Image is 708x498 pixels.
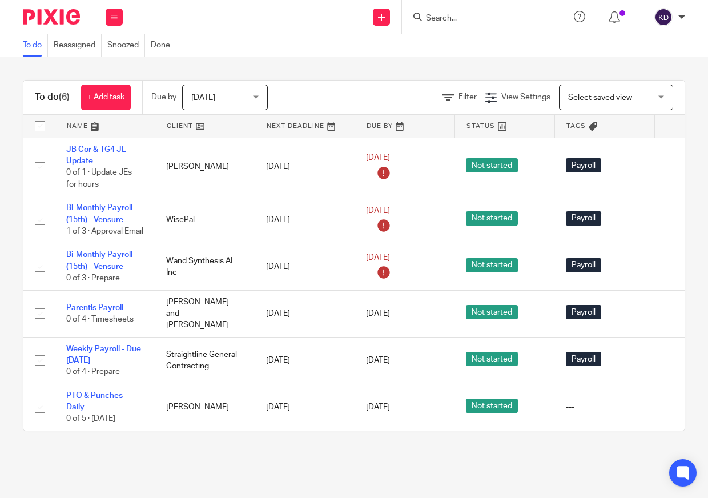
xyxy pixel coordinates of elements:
[466,258,518,272] span: Not started
[566,158,601,172] span: Payroll
[35,91,70,103] h1: To do
[151,91,176,103] p: Due by
[566,258,601,272] span: Payroll
[155,138,255,196] td: [PERSON_NAME]
[59,93,70,102] span: (6)
[155,337,255,384] td: Straightline General Contracting
[366,310,390,318] span: [DATE]
[23,9,80,25] img: Pixie
[155,384,255,431] td: [PERSON_NAME]
[155,196,255,243] td: WisePal
[66,274,120,282] span: 0 of 3 · Prepare
[366,254,390,262] span: [DATE]
[255,138,355,196] td: [DATE]
[66,251,132,270] a: Bi-Monthly Payroll (15th) - Vensure
[255,337,355,384] td: [DATE]
[366,207,390,215] span: [DATE]
[66,345,141,364] a: Weekly Payroll - Due [DATE]
[66,415,115,423] span: 0 of 5 · [DATE]
[466,399,518,413] span: Not started
[255,196,355,243] td: [DATE]
[66,146,126,165] a: JB Cor & TG4 JE Update
[66,204,132,223] a: Bi-Monthly Payroll (15th) - Vensure
[66,392,127,411] a: PTO & Punches - Daily
[151,34,176,57] a: Done
[466,211,518,226] span: Not started
[466,352,518,366] span: Not started
[66,168,132,188] span: 0 of 1 · Update JEs for hours
[566,401,643,413] div: ---
[255,384,355,431] td: [DATE]
[366,403,390,411] span: [DATE]
[66,227,143,235] span: 1 of 3 · Approval Email
[191,94,215,102] span: [DATE]
[255,243,355,290] td: [DATE]
[654,8,673,26] img: svg%3E
[466,305,518,319] span: Not started
[66,304,123,312] a: Parentis Payroll
[155,290,255,337] td: [PERSON_NAME] and [PERSON_NAME]
[155,243,255,290] td: Wand Synthesis AI Inc
[466,158,518,172] span: Not started
[54,34,102,57] a: Reassigned
[566,123,586,129] span: Tags
[366,154,390,162] span: [DATE]
[566,352,601,366] span: Payroll
[568,94,632,102] span: Select saved view
[81,85,131,110] a: + Add task
[66,368,120,376] span: 0 of 4 · Prepare
[23,34,48,57] a: To do
[366,356,390,364] span: [DATE]
[107,34,145,57] a: Snoozed
[458,93,477,101] span: Filter
[425,14,528,24] input: Search
[501,93,550,101] span: View Settings
[566,211,601,226] span: Payroll
[566,305,601,319] span: Payroll
[255,290,355,337] td: [DATE]
[66,315,134,323] span: 0 of 4 · Timesheets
